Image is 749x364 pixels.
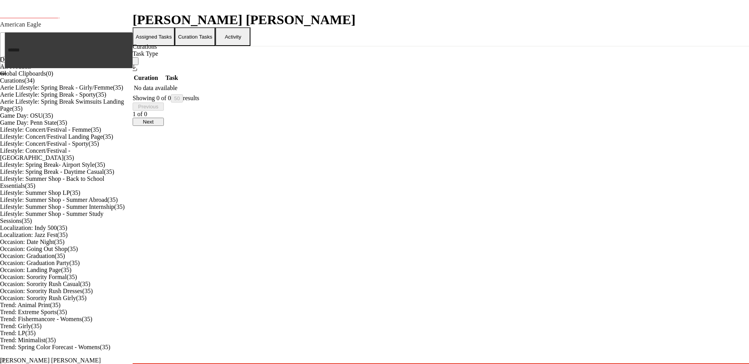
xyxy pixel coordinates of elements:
td: No data available [133,84,184,92]
span: Next [143,119,153,125]
span: (35) [25,330,36,336]
span: (35) [113,84,123,91]
span: (35) [57,119,67,126]
span: (35) [104,168,114,175]
span: (34) [24,77,35,84]
span: (35) [76,295,87,301]
span: (35) [107,196,118,203]
th: Task [159,74,184,82]
span: (0) [46,70,53,77]
button: 50 [171,94,183,102]
span: (35) [67,274,77,280]
button: Previous [133,102,164,111]
span: 1 of 0 [133,111,147,117]
span: (35) [96,91,106,98]
span: (35) [89,140,99,147]
span: (35) [82,288,93,294]
span: (35) [21,217,32,224]
span: (35) [31,323,42,329]
span: (35) [64,154,74,161]
span: (35) [103,133,114,140]
span: (35) [43,112,53,119]
span: (35) [91,126,101,133]
span: [PERSON_NAME] [PERSON_NAME] [133,12,355,27]
span: (35) [70,189,80,196]
span: (35) [67,246,78,252]
span: Task Type [133,50,158,57]
span: (35) [80,281,91,287]
span: 50 [174,95,180,101]
span: (35) [69,260,80,266]
span: Activity [225,34,241,40]
span: Showing 0 of 0 [133,95,171,101]
span: Previous [138,104,158,110]
span: Curations [133,43,157,50]
img: svg%3e [130,64,138,72]
span: (35) [12,105,23,112]
span: results [183,95,199,101]
span: (35) [57,309,67,315]
span: (35) [95,161,105,168]
span: (35) [82,316,92,322]
span: Assigned Tasks [136,34,172,40]
span: (35) [50,302,60,308]
span: (35) [45,337,56,343]
span: (35) [57,224,67,231]
span: (35) [100,344,110,350]
span: (35) [114,203,125,210]
span: (35) [25,182,35,189]
button: Next [133,118,164,126]
span: (35) [57,231,68,238]
span: (35) [61,267,71,273]
span: Curation Tasks [178,34,212,40]
span: (35) [54,239,65,245]
th: Curation [133,74,158,82]
span: (35) [55,253,65,259]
